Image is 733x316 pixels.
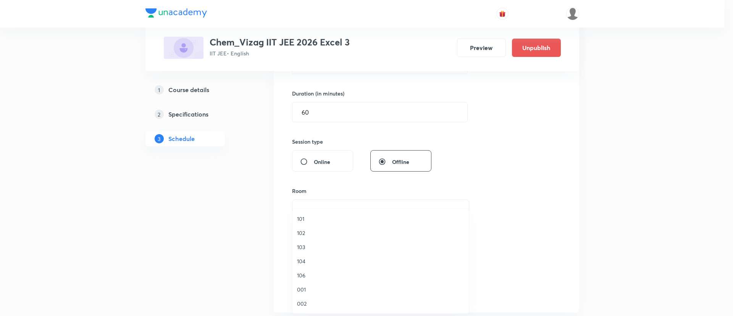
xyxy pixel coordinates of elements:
[297,229,464,237] span: 102
[297,257,464,265] span: 104
[297,215,464,223] span: 101
[297,271,464,279] span: 106
[297,300,464,308] span: 002
[297,285,464,293] span: 001
[297,243,464,251] span: 103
